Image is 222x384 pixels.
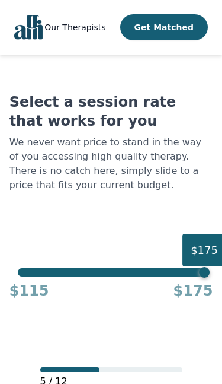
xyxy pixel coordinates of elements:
h4: $115 [9,281,49,300]
h4: $175 [173,281,213,300]
button: Get Matched [120,14,208,40]
span: Our Therapists [44,23,105,32]
h1: Select a session rate that works for you [9,93,213,131]
img: alli logo [14,15,43,40]
a: Our Therapists [44,20,105,34]
p: We never want price to stand in the way of you accessing high quality therapy. There is no catch ... [9,135,213,192]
